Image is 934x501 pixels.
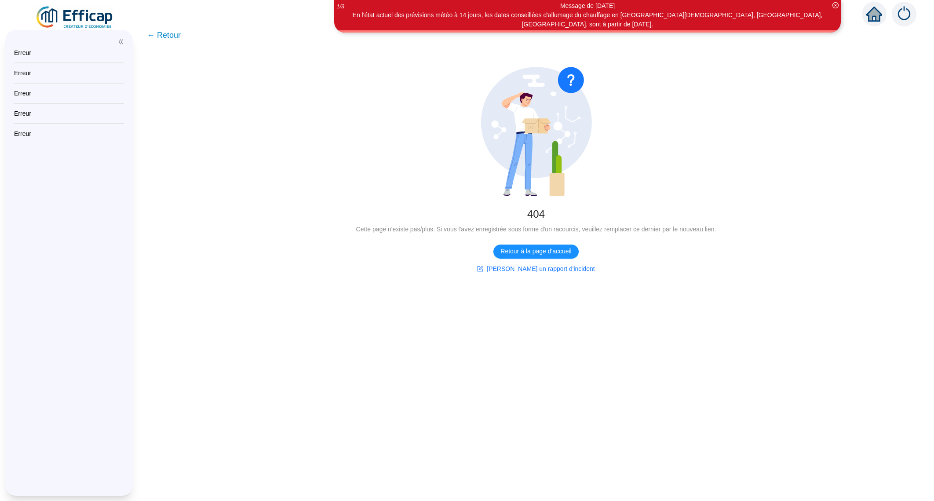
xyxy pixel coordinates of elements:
[487,264,595,274] span: [PERSON_NAME] un rapport d'incident
[14,48,124,57] div: Erreur
[147,29,181,41] span: ← Retour
[35,5,115,30] img: efficap energie logo
[866,6,882,22] span: home
[892,2,916,26] img: alerts
[14,129,124,138] div: Erreur
[336,1,839,11] div: Message de [DATE]
[336,11,839,29] div: En l'état actuel des prévisions météo à 14 jours, les dates conseillées d'allumage du chauffage e...
[14,89,124,98] div: Erreur
[477,266,483,272] span: form
[832,2,839,8] span: close-circle
[152,207,920,221] div: 404
[336,3,344,10] i: 1 / 3
[14,69,124,77] div: Erreur
[152,225,920,234] div: Cette page n'existe pas/plus. Si vous l'avez enregistrée sous forme d'un racourcis, veuillez remp...
[118,39,124,45] span: double-left
[500,247,571,256] span: Retour à la page d'accueil
[470,262,602,276] button: [PERSON_NAME] un rapport d'incident
[493,245,578,259] button: Retour à la page d'accueil
[14,109,124,118] div: Erreur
